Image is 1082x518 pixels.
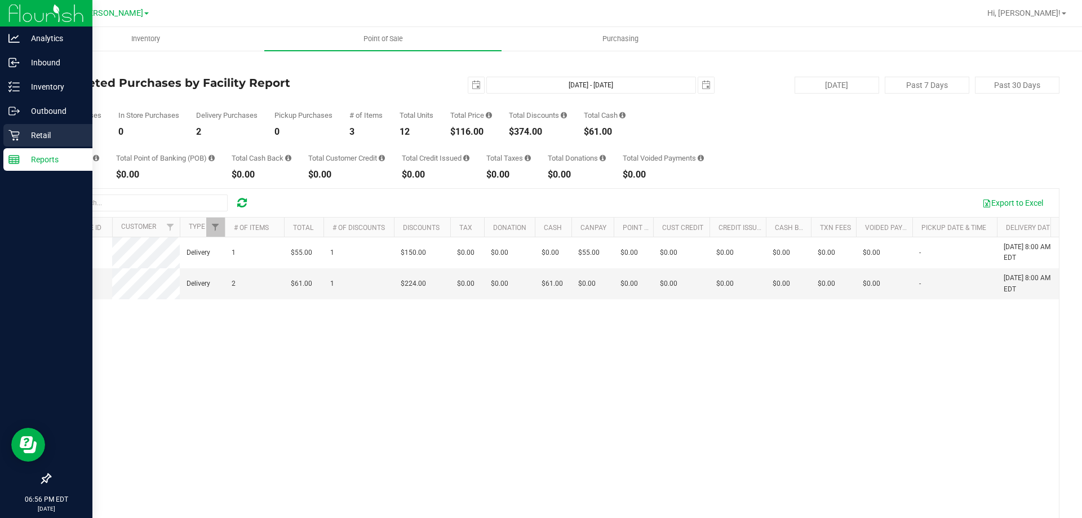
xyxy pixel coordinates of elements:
[1004,273,1058,294] span: [DATE] 8:00 AM EDT
[459,224,472,232] a: Tax
[486,170,531,179] div: $0.00
[623,224,703,232] a: Point of Banking (POB)
[463,154,469,162] i: Sum of all account credit issued for all refunds from returned purchases in the date range.
[401,278,426,289] span: $224.00
[863,278,880,289] span: $0.00
[118,112,179,119] div: In Store Purchases
[919,278,921,289] span: -
[580,224,606,232] a: CanPay
[348,34,418,44] span: Point of Sale
[27,27,264,51] a: Inventory
[561,112,567,119] i: Sum of the discount values applied to the all purchases in the date range.
[401,247,426,258] span: $150.00
[400,127,433,136] div: 12
[189,223,205,231] a: Type
[20,129,87,142] p: Retail
[525,154,531,162] i: Sum of the total taxes for all purchases in the date range.
[116,34,175,44] span: Inventory
[919,247,921,258] span: -
[619,112,626,119] i: Sum of the successful, non-voided cash payment transactions for all purchases in the date range. ...
[161,218,180,237] a: Filter
[400,112,433,119] div: Total Units
[548,154,606,162] div: Total Donations
[975,77,1059,94] button: Past 30 Days
[775,224,812,232] a: Cash Back
[818,247,835,258] span: $0.00
[795,77,879,94] button: [DATE]
[234,224,269,232] a: # of Items
[820,224,851,232] a: Txn Fees
[332,224,385,232] a: # of Discounts
[187,247,210,258] span: Delivery
[121,223,156,231] a: Customer
[719,224,765,232] a: Credit Issued
[620,278,638,289] span: $0.00
[8,154,20,165] inline-svg: Reports
[349,112,383,119] div: # of Items
[773,278,790,289] span: $0.00
[274,127,332,136] div: 0
[578,278,596,289] span: $0.00
[274,112,332,119] div: Pickup Purchases
[118,127,179,136] div: 0
[20,32,87,45] p: Analytics
[8,33,20,44] inline-svg: Analytics
[698,154,704,162] i: Sum of all voided payment transaction amounts, excluding tips and transaction fees, for all purch...
[457,278,475,289] span: $0.00
[865,224,921,232] a: Voided Payment
[1006,224,1054,232] a: Delivery Date
[232,154,291,162] div: Total Cash Back
[1004,242,1058,263] span: [DATE] 8:00 AM EDT
[8,57,20,68] inline-svg: Inbound
[330,247,334,258] span: 1
[206,218,225,237] a: Filter
[50,77,386,89] h4: Completed Purchases by Facility Report
[584,112,626,119] div: Total Cash
[209,154,215,162] i: Sum of the successful, non-voided point-of-banking payment transactions, both via payment termina...
[308,170,385,179] div: $0.00
[232,278,236,289] span: 2
[542,247,559,258] span: $0.00
[578,247,600,258] span: $55.00
[491,247,508,258] span: $0.00
[20,56,87,69] p: Inbound
[623,170,704,179] div: $0.00
[716,278,734,289] span: $0.00
[620,247,638,258] span: $0.00
[232,170,291,179] div: $0.00
[493,224,526,232] a: Donation
[403,224,440,232] a: Discounts
[773,247,790,258] span: $0.00
[59,194,228,211] input: Search...
[93,154,99,162] i: Sum of the successful, non-voided CanPay payment transactions for all purchases in the date range.
[548,170,606,179] div: $0.00
[987,8,1061,17] span: Hi, [PERSON_NAME]!
[291,247,312,258] span: $55.00
[264,27,502,51] a: Point of Sale
[5,504,87,513] p: [DATE]
[600,154,606,162] i: Sum of all round-up-to-next-dollar total price adjustments for all purchases in the date range.
[716,247,734,258] span: $0.00
[660,247,677,258] span: $0.00
[330,278,334,289] span: 1
[502,27,739,51] a: Purchasing
[818,278,835,289] span: $0.00
[20,153,87,166] p: Reports
[450,127,492,136] div: $116.00
[196,112,258,119] div: Delivery Purchases
[975,193,1050,212] button: Export to Excel
[486,154,531,162] div: Total Taxes
[116,154,215,162] div: Total Point of Banking (POB)
[509,112,567,119] div: Total Discounts
[698,77,714,93] span: select
[308,154,385,162] div: Total Customer Credit
[20,80,87,94] p: Inventory
[20,104,87,118] p: Outbound
[587,34,654,44] span: Purchasing
[187,278,210,289] span: Delivery
[293,224,313,232] a: Total
[81,8,143,18] span: [PERSON_NAME]
[8,130,20,141] inline-svg: Retail
[5,494,87,504] p: 06:56 PM EDT
[544,224,562,232] a: Cash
